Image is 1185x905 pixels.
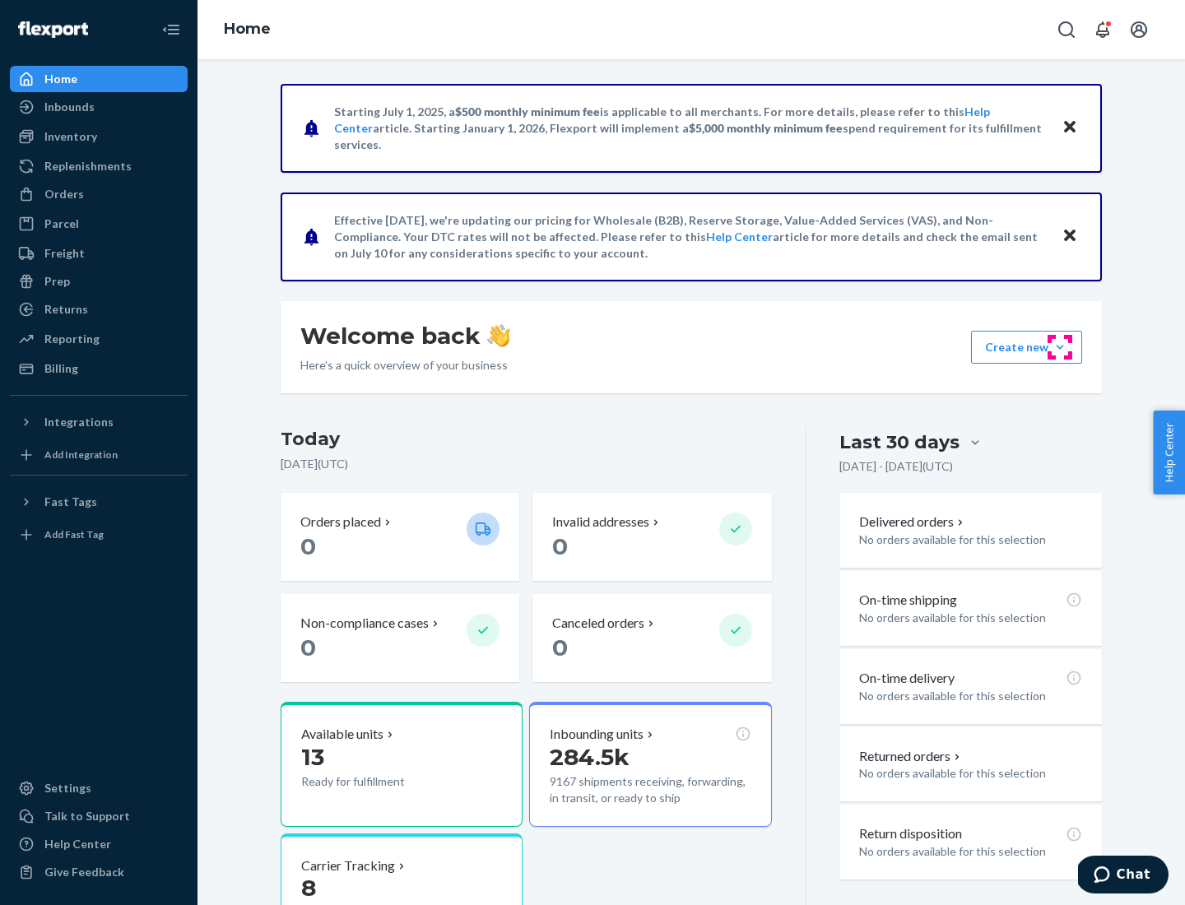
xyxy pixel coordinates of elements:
button: Create new [971,331,1082,364]
p: No orders available for this selection [859,688,1082,704]
div: Billing [44,360,78,377]
div: Parcel [44,216,79,232]
a: Inventory [10,123,188,150]
p: On-time shipping [859,591,957,610]
p: No orders available for this selection [859,531,1082,548]
span: 13 [301,743,324,771]
div: Freight [44,245,85,262]
button: Orders placed 0 [281,493,519,581]
span: 8 [301,874,316,902]
a: Inbounds [10,94,188,120]
div: Help Center [44,836,111,852]
p: Inbounding units [550,725,644,744]
a: Add Integration [10,442,188,468]
div: Talk to Support [44,808,130,824]
div: Integrations [44,414,114,430]
div: Prep [44,273,70,290]
div: Last 30 days [839,429,960,455]
a: Freight [10,240,188,267]
a: Help Center [706,230,773,244]
a: Replenishments [10,153,188,179]
ol: breadcrumbs [211,6,284,53]
p: No orders available for this selection [859,610,1082,626]
iframe: Opens a widget where you can chat to one of our agents [1078,856,1169,897]
button: Integrations [10,409,188,435]
a: Home [224,20,271,38]
div: Returns [44,301,88,318]
div: Fast Tags [44,494,97,510]
button: Inbounding units284.5k9167 shipments receiving, forwarding, in transit, or ready to ship [529,702,771,827]
button: Canceled orders 0 [532,594,771,682]
p: Invalid addresses [552,513,649,531]
button: Close Navigation [155,13,188,46]
button: Invalid addresses 0 [532,493,771,581]
a: Billing [10,355,188,382]
h1: Welcome back [300,321,510,350]
p: Starting July 1, 2025, a is applicable to all merchants. For more details, please refer to this a... [334,104,1046,153]
p: 9167 shipments receiving, forwarding, in transit, or ready to ship [550,773,750,806]
p: Non-compliance cases [300,614,429,633]
span: 284.5k [550,743,630,771]
a: Parcel [10,211,188,237]
a: Settings [10,775,188,801]
div: Add Integration [44,448,118,462]
button: Open account menu [1122,13,1155,46]
div: Orders [44,186,84,202]
p: No orders available for this selection [859,843,1082,860]
span: $500 monthly minimum fee [455,104,600,118]
button: Open Search Box [1050,13,1083,46]
span: 0 [552,532,568,560]
span: $5,000 monthly minimum fee [689,121,843,135]
h3: Today [281,426,772,452]
button: Open notifications [1086,13,1119,46]
button: Fast Tags [10,489,188,515]
button: Available units13Ready for fulfillment [281,702,523,827]
button: Close [1059,225,1080,248]
a: Help Center [10,831,188,857]
a: Prep [10,268,188,295]
p: Carrier Tracking [301,856,395,875]
span: 0 [300,633,316,661]
p: [DATE] ( UTC ) [281,456,772,472]
button: Close [1059,116,1080,140]
a: Orders [10,181,188,207]
div: Replenishments [44,158,132,174]
a: Reporting [10,326,188,352]
div: Home [44,71,77,87]
p: Orders placed [300,513,381,531]
div: Reporting [44,331,100,347]
button: Give Feedback [10,859,188,885]
img: Flexport logo [18,21,88,38]
button: Non-compliance cases 0 [281,594,519,682]
p: [DATE] - [DATE] ( UTC ) [839,458,953,475]
button: Talk to Support [10,803,188,829]
p: On-time delivery [859,669,955,688]
a: Home [10,66,188,92]
div: Inbounds [44,99,95,115]
a: Returns [10,296,188,323]
p: Effective [DATE], we're updating our pricing for Wholesale (B2B), Reserve Storage, Value-Added Se... [334,212,1046,262]
p: Ready for fulfillment [301,773,453,790]
div: Settings [44,780,91,796]
button: Returned orders [859,747,964,766]
div: Add Fast Tag [44,527,104,541]
button: Help Center [1153,411,1185,494]
a: Add Fast Tag [10,522,188,548]
p: No orders available for this selection [859,765,1082,782]
p: Canceled orders [552,614,644,633]
img: hand-wave emoji [487,324,510,347]
div: Inventory [44,128,97,145]
span: 0 [300,532,316,560]
p: Return disposition [859,824,962,843]
button: Delivered orders [859,513,967,531]
p: Available units [301,725,383,744]
div: Give Feedback [44,864,124,880]
span: 0 [552,633,568,661]
p: Here’s a quick overview of your business [300,357,510,374]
